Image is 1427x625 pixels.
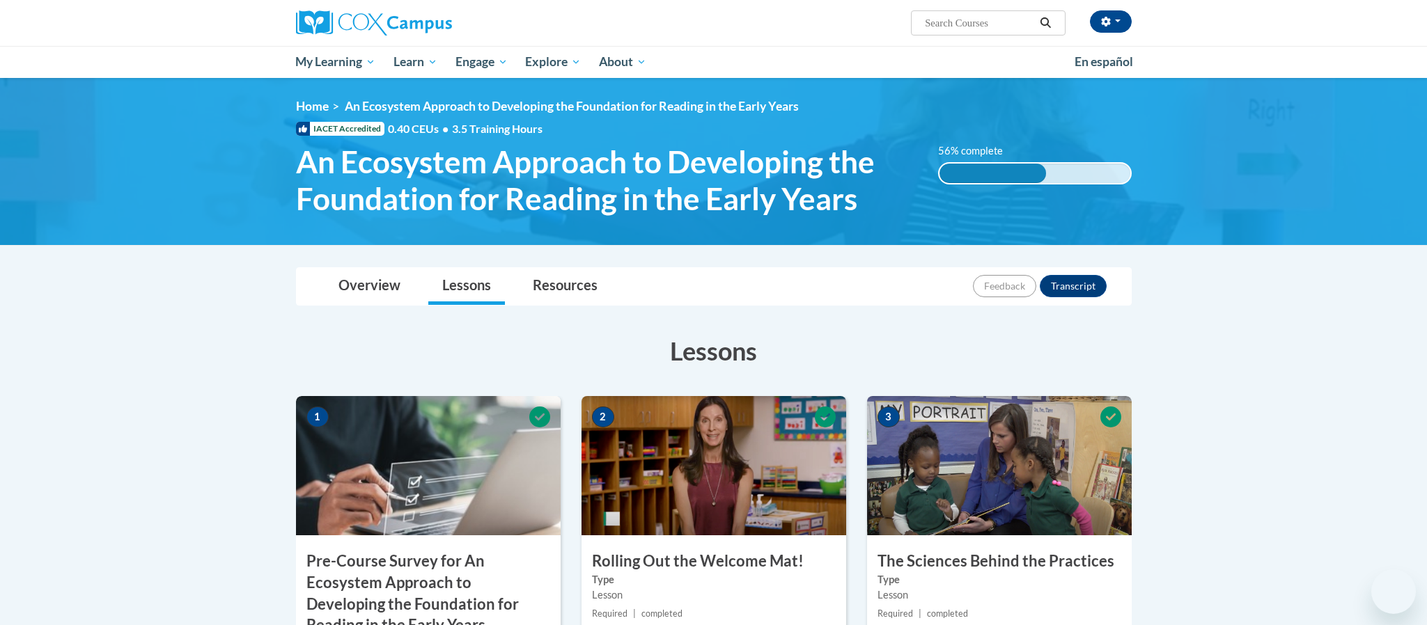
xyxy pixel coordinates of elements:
[1040,275,1107,297] button: Transcript
[296,99,329,113] a: Home
[1075,54,1133,69] span: En español
[296,10,561,35] a: Cox Campus
[633,608,636,619] span: |
[1066,47,1142,77] a: En español
[384,46,446,78] a: Learn
[878,572,1121,587] label: Type
[590,46,655,78] a: About
[973,275,1036,297] button: Feedback
[296,143,918,217] span: An Ecosystem Approach to Developing the Foundation for Reading in the Early Years
[1090,10,1132,33] button: Account Settings
[393,54,437,70] span: Learn
[878,406,900,427] span: 3
[275,46,1153,78] div: Main menu
[516,46,590,78] a: Explore
[867,396,1132,535] img: Course Image
[582,396,846,535] img: Course Image
[446,46,517,78] a: Engage
[939,164,1046,183] div: 56% complete
[919,608,921,619] span: |
[927,608,968,619] span: completed
[519,268,611,305] a: Resources
[641,608,683,619] span: completed
[878,587,1121,603] div: Lesson
[296,122,384,136] span: IACET Accredited
[345,99,799,113] span: An Ecosystem Approach to Developing the Foundation for Reading in the Early Years
[592,572,836,587] label: Type
[592,587,836,603] div: Lesson
[867,551,1132,572] h3: The Sciences Behind the Practices
[455,54,508,70] span: Engage
[923,15,1035,31] input: Search Courses
[295,54,375,70] span: My Learning
[287,46,385,78] a: My Learning
[1371,569,1416,614] iframe: Button to launch messaging window
[592,608,627,619] span: Required
[525,54,581,70] span: Explore
[442,122,449,135] span: •
[582,551,846,572] h3: Rolling Out the Welcome Mat!
[388,121,452,136] span: 0.40 CEUs
[592,406,614,427] span: 2
[938,143,1018,159] label: 56% complete
[296,333,1132,368] h3: Lessons
[325,268,414,305] a: Overview
[599,54,646,70] span: About
[452,122,543,135] span: 3.5 Training Hours
[296,10,452,35] img: Cox Campus
[1035,15,1056,31] button: Search
[428,268,505,305] a: Lessons
[878,608,913,619] span: Required
[306,406,329,427] span: 1
[296,396,561,535] img: Course Image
